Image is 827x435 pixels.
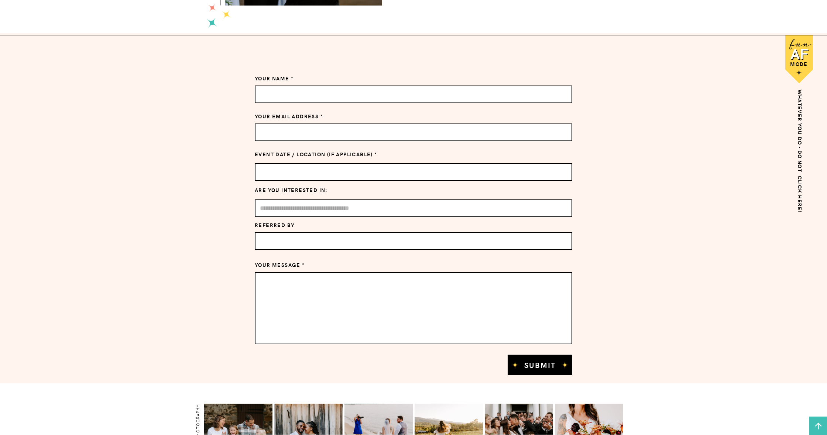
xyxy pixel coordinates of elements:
a: mode [785,59,813,67]
a: af [787,41,813,65]
p: referred by [255,220,572,229]
a: submit [508,358,572,368]
a: fun [791,31,811,42]
p: Your Name * [255,74,572,82]
p: Your Email Address * [255,112,572,120]
a: whatever you do - do not click here! [796,90,804,285]
p: event date / location (if applicable) * [255,150,572,158]
p: Are you interested in: [255,185,572,194]
p: Your Message * [255,260,572,268]
a: af [785,41,813,62]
